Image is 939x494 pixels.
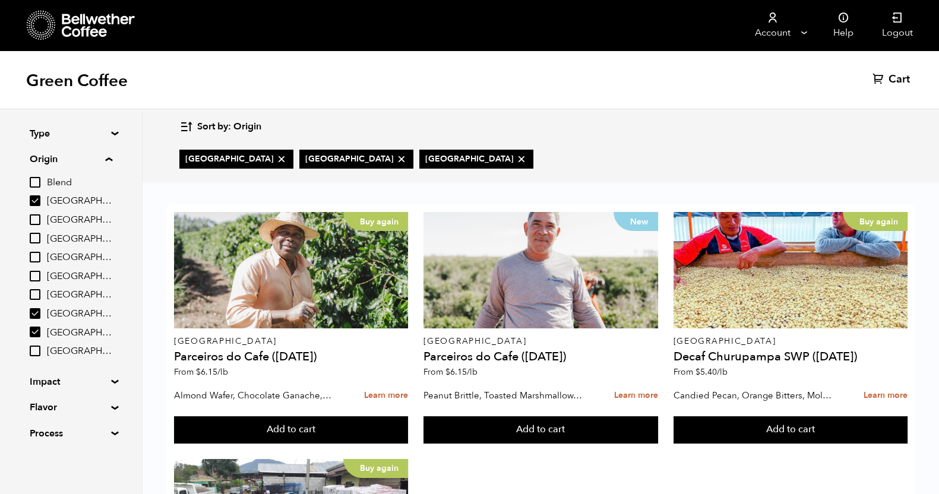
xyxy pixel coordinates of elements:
bdi: 6.15 [196,366,228,378]
span: [GEOGRAPHIC_DATA] [47,308,112,321]
bdi: 5.40 [695,366,728,378]
span: [GEOGRAPHIC_DATA] [305,153,407,165]
p: Candied Pecan, Orange Bitters, Molasses [674,387,833,404]
summary: Impact [30,375,112,389]
p: Peanut Brittle, Toasted Marshmallow, Bittersweet Chocolate [423,387,583,404]
span: [GEOGRAPHIC_DATA] [47,233,112,246]
span: [GEOGRAPHIC_DATA] [47,251,112,264]
input: [GEOGRAPHIC_DATA] [30,214,40,225]
input: [GEOGRAPHIC_DATA] [30,308,40,319]
span: /lb [717,366,728,378]
a: New [423,212,657,328]
p: [GEOGRAPHIC_DATA] [674,337,908,346]
button: Add to cart [674,416,908,444]
summary: Flavor [30,400,112,414]
span: [GEOGRAPHIC_DATA] [185,153,287,165]
input: [GEOGRAPHIC_DATA] [30,346,40,356]
input: [GEOGRAPHIC_DATA] [30,271,40,281]
a: Learn more [364,383,408,408]
span: Blend [47,176,112,189]
span: [GEOGRAPHIC_DATA] [47,327,112,340]
p: Almond Wafer, Chocolate Ganache, Bing Cherry [174,387,333,404]
span: $ [445,366,450,378]
input: Blend [30,177,40,188]
input: [GEOGRAPHIC_DATA] [30,252,40,262]
input: [GEOGRAPHIC_DATA] [30,195,40,206]
p: [GEOGRAPHIC_DATA] [174,337,408,346]
summary: Process [30,426,112,441]
summary: Origin [30,152,112,166]
span: $ [695,366,700,378]
input: [GEOGRAPHIC_DATA] [30,233,40,243]
span: [GEOGRAPHIC_DATA] [47,270,112,283]
a: Buy again [174,212,408,328]
span: [GEOGRAPHIC_DATA] [47,289,112,302]
p: [GEOGRAPHIC_DATA] [423,337,657,346]
a: Buy again [674,212,908,328]
span: [GEOGRAPHIC_DATA] [425,153,527,165]
h1: Green Coffee [26,70,128,91]
span: Sort by: Origin [197,121,261,134]
h4: Decaf Churupampa SWP ([DATE]) [674,351,908,363]
p: Buy again [843,212,908,231]
summary: Type [30,126,112,141]
h4: Parceiros do Cafe ([DATE]) [423,351,657,363]
a: Learn more [864,383,908,408]
input: [GEOGRAPHIC_DATA] [30,289,40,300]
p: New [614,212,658,231]
p: Buy again [343,459,408,478]
span: /lb [217,366,228,378]
bdi: 6.15 [445,366,478,378]
span: From [423,366,478,378]
span: From [174,366,228,378]
span: /lb [467,366,478,378]
span: Cart [889,72,910,87]
button: Add to cart [174,416,408,444]
h4: Parceiros do Cafe ([DATE]) [174,351,408,363]
span: From [674,366,728,378]
input: [GEOGRAPHIC_DATA] [30,327,40,337]
a: Cart [872,72,913,87]
span: [GEOGRAPHIC_DATA] [47,195,112,208]
span: [GEOGRAPHIC_DATA] [47,345,112,358]
a: Learn more [614,383,658,408]
button: Sort by: Origin [179,113,261,141]
button: Add to cart [423,416,657,444]
p: Buy again [343,212,408,231]
span: $ [196,366,201,378]
span: [GEOGRAPHIC_DATA] [47,214,112,227]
